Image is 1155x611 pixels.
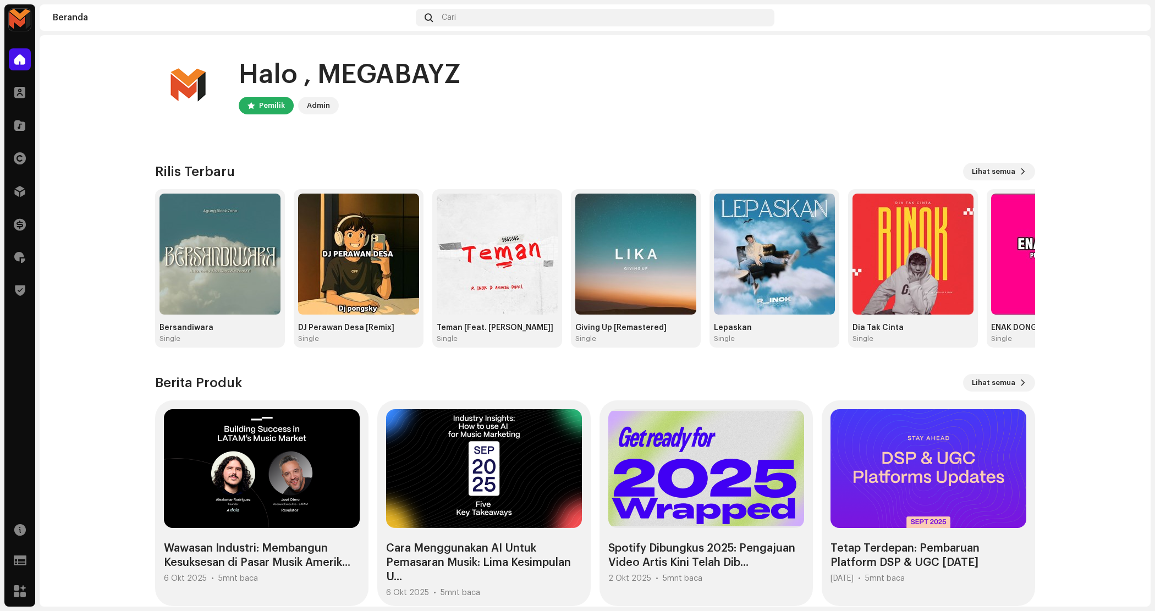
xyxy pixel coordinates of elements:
[159,334,180,343] div: Single
[853,334,873,343] div: Single
[386,588,429,597] div: 6 Okt 2025
[608,574,651,583] div: 2 Okt 2025
[963,374,1035,392] button: Lihat semua
[433,588,436,597] div: •
[223,575,258,582] span: mnt baca
[714,194,835,315] img: f697b172-e885-42db-aafa-1fb2368e03db
[1120,9,1137,26] img: c80ab357-ad41-45f9-b05a-ac2c454cf3ef
[155,374,242,392] h3: Berita Produk
[155,53,221,119] img: c80ab357-ad41-45f9-b05a-ac2c454cf3ef
[155,163,235,180] h3: Rilis Terbaru
[963,163,1035,180] button: Lihat semua
[853,194,974,315] img: 4e8da7df-9c18-43ff-b017-a5252de7164a
[991,194,1112,315] img: b9bdf2b4-873c-4221-a74e-8e171aa9e27c
[164,574,207,583] div: 6 Okt 2025
[442,13,456,22] span: Cari
[991,334,1012,343] div: Single
[608,541,804,570] div: Spotify Dibungkus 2025: Pengajuan Video Artis Kini Telah Dib...
[437,194,558,315] img: bb76f7e2-7ac6-4423-8d80-f09ea6765a7e
[437,334,458,343] div: Single
[991,323,1112,332] div: ENAK DONG
[870,575,905,582] span: mnt baca
[575,334,596,343] div: Single
[259,99,285,112] div: Pemilik
[386,541,582,584] div: Cara Menggunakan AI Untuk Pemasaran Musik: Lima Kesimpulan U...
[159,323,280,332] div: Bersandiwara
[9,9,31,31] img: 33c9722d-ea17-4ee8-9e7d-1db241e9a290
[307,99,330,112] div: Admin
[164,541,360,570] div: Wawasan Industri: Membangun Kesuksesan di Pasar Musik Amerik...
[667,575,702,582] span: mnt baca
[437,323,558,332] div: Teman [Feat. [PERSON_NAME]]
[53,13,411,22] div: Beranda
[575,194,696,315] img: 90fa8160-d3c7-4d88-aeca-683a5a2febde
[298,334,319,343] div: Single
[714,323,835,332] div: Lepaskan
[714,334,735,343] div: Single
[831,541,1026,570] div: Tetap Terdepan: Pembaruan Platform DSP & UGC [DATE]
[218,574,258,583] div: 5
[663,574,702,583] div: 5
[159,194,280,315] img: 0945d843-080f-43d3-ae04-8be5778a687b
[298,194,419,315] img: 1d285d58-1681-443c-be2f-9a1d1841e130
[865,574,905,583] div: 5
[831,574,854,583] div: [DATE]
[656,574,658,583] div: •
[972,161,1015,183] span: Lihat semua
[211,574,214,583] div: •
[853,323,974,332] div: Dia Tak Cinta
[575,323,696,332] div: Giving Up [Remastered]
[298,323,419,332] div: DJ Perawan Desa [Remix]
[858,574,861,583] div: •
[972,372,1015,394] span: Lihat semua
[441,588,480,597] div: 5
[445,589,480,597] span: mnt baca
[239,57,461,92] div: Halo , MEGABAYZ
